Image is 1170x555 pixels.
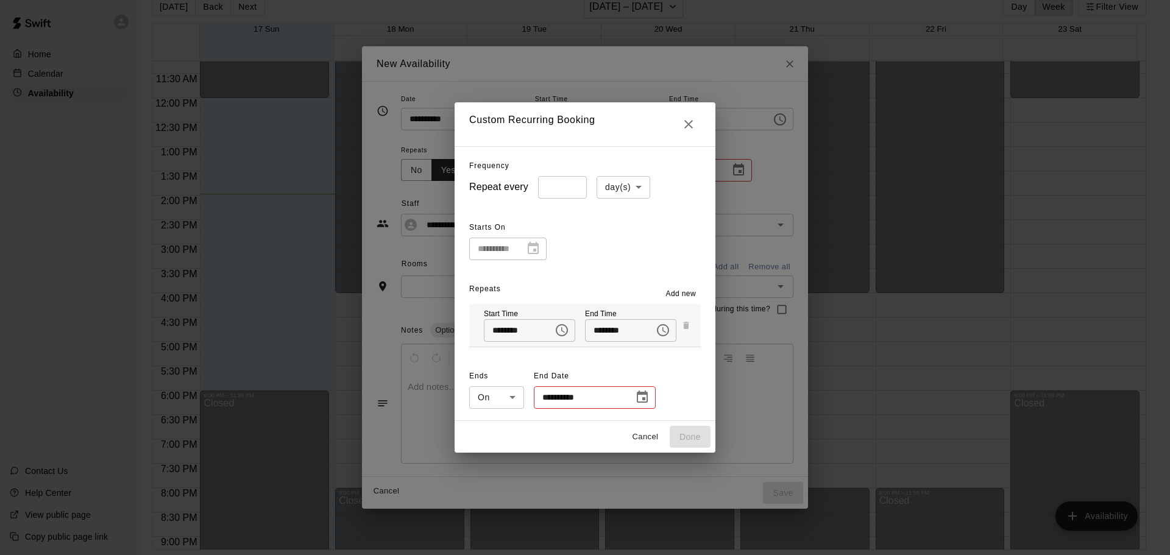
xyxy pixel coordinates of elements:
[676,112,701,136] button: Close
[469,179,528,196] h6: Repeat every
[469,367,524,386] span: Ends
[651,318,675,342] button: Choose time, selected time is 1:30 PM
[585,309,676,319] p: End Time
[626,428,665,447] button: Cancel
[469,386,524,409] div: On
[484,309,575,319] p: Start Time
[630,385,654,409] button: Choose date
[469,285,501,293] span: Repeats
[469,161,509,170] span: Frequency
[455,102,715,146] h2: Custom Recurring Booking
[661,285,701,304] button: Add new
[550,318,574,342] button: Choose time, selected time is 1:00 PM
[534,367,656,386] span: End Date
[666,288,697,300] span: Add new
[469,218,547,238] span: Starts On
[597,176,650,199] div: day(s)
